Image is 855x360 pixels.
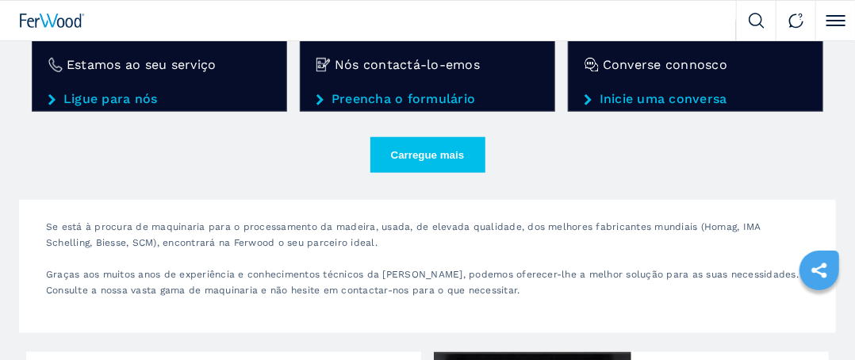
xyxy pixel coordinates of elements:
[48,92,270,106] a: Ligue para nós
[799,251,839,290] a: sharethis
[815,1,855,40] button: Click to toggle menu
[370,137,485,173] button: Carregue mais
[20,13,85,28] img: Ferwood
[585,92,807,106] a: Inicie uma conversa
[38,266,817,314] p: Graças aos muitos anos de experiência e conhecimentos técnicos da [PERSON_NAME], podemos oferecer...
[335,59,480,71] h4: Nós contactá-lo-emos
[585,58,599,72] img: Converse connosco
[788,289,843,348] iframe: Chat
[316,58,331,72] img: Nós contactá-lo-emos
[788,13,804,29] img: Contact us
[67,59,217,71] h4: Estamos ao seu serviço
[749,13,765,29] img: Search
[316,92,539,106] a: Preencha o formulário
[48,58,63,72] img: Estamos ao seu serviço
[38,219,817,266] p: Se está à procura de maquinaria para o processamento da madeira, usada, de elevada qualidade, dos...
[603,59,727,71] h4: Converse connosco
